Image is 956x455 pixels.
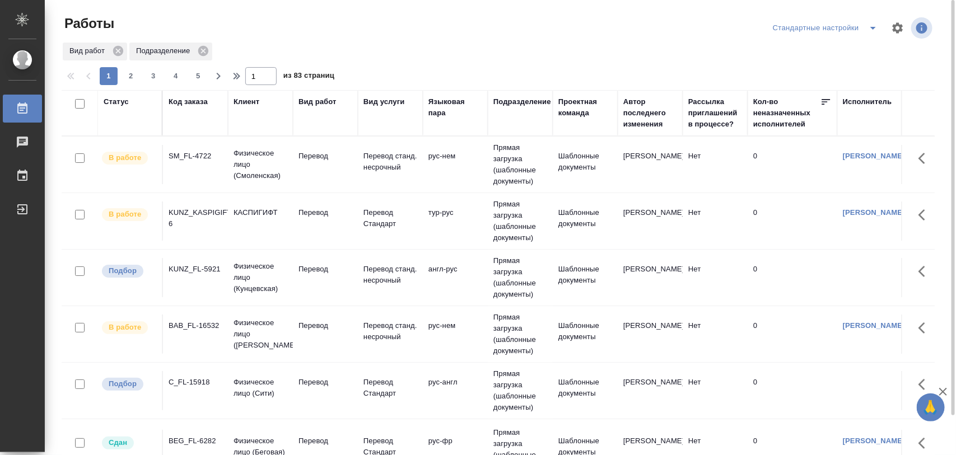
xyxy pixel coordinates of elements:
[488,306,553,362] td: Прямая загрузка (шаблонные документы)
[748,315,837,354] td: 0
[167,71,185,82] span: 4
[169,264,222,275] div: KUNZ_FL-5921
[683,258,748,297] td: Нет
[299,320,352,331] p: Перевод
[618,371,683,410] td: [PERSON_NAME]
[109,209,141,220] p: В работе
[363,320,417,343] p: Перевод станд. несрочный
[843,96,892,107] div: Исполнитель
[917,393,945,421] button: 🙏
[101,151,156,166] div: Исполнитель выполняет работу
[553,371,618,410] td: Шаблонные документы
[169,435,222,447] div: BEG_FL-6282
[428,96,482,119] div: Языковая пара
[488,137,553,193] td: Прямая загрузка (шаблонные документы)
[748,201,837,241] td: 0
[912,371,939,398] button: Здесь прячутся важные кнопки
[189,67,207,85] button: 5
[299,151,352,162] p: Перевод
[363,96,405,107] div: Вид услуги
[299,96,337,107] div: Вид работ
[299,377,352,388] p: Перевод
[234,148,287,181] p: Физическое лицо (Смоленская)
[884,15,911,41] span: Настроить таблицу
[109,437,127,448] p: Сдан
[234,261,287,294] p: Физическое лицо (Кунцевская)
[770,19,884,37] div: split button
[618,258,683,297] td: [PERSON_NAME]
[363,264,417,286] p: Перевод станд. несрочный
[109,378,137,390] p: Подбор
[101,320,156,335] div: Исполнитель выполняет работу
[912,315,939,341] button: Здесь прячутся важные кнопки
[101,377,156,392] div: Можно подбирать исполнителей
[63,43,127,60] div: Вид работ
[558,96,612,119] div: Проектная команда
[618,145,683,184] td: [PERSON_NAME]
[299,207,352,218] p: Перевод
[122,71,140,82] span: 2
[169,151,222,162] div: SM_FL-4722
[101,435,156,451] div: Менеджер проверил работу исполнителя, передает ее на следующий этап
[363,377,417,399] p: Перевод Стандарт
[69,45,109,57] p: Вид работ
[101,264,156,279] div: Можно подбирать исполнителей
[748,145,837,184] td: 0
[122,67,140,85] button: 2
[299,264,352,275] p: Перевод
[553,201,618,241] td: Шаблонные документы
[683,371,748,410] td: Нет
[423,315,488,354] td: рус-нем
[553,315,618,354] td: Шаблонные документы
[618,315,683,354] td: [PERSON_NAME]
[843,208,905,217] a: [PERSON_NAME]
[167,67,185,85] button: 4
[423,371,488,410] td: рус-англ
[843,321,905,330] a: [PERSON_NAME]
[283,69,334,85] span: из 83 страниц
[912,145,939,172] button: Здесь прячутся важные кнопки
[363,207,417,229] p: Перевод Стандарт
[144,71,162,82] span: 3
[921,396,940,419] span: 🙏
[109,265,137,276] p: Подбор
[234,96,259,107] div: Клиент
[234,377,287,399] p: Физическое лицо (Сити)
[169,320,222,331] div: BAB_FL-16532
[683,201,748,241] td: Нет
[623,96,677,130] div: Автор последнего изменения
[234,207,287,218] p: КАСПИГИФТ
[843,152,905,160] a: [PERSON_NAME]
[553,145,618,184] td: Шаблонные документы
[688,96,742,130] div: Рассылка приглашений в процессе?
[683,315,748,354] td: Нет
[109,152,141,163] p: В работе
[683,145,748,184] td: Нет
[169,377,222,388] div: C_FL-15918
[189,71,207,82] span: 5
[488,363,553,419] td: Прямая загрузка (шаблонные документы)
[104,96,129,107] div: Статус
[753,96,820,130] div: Кол-во неназначенных исполнителей
[234,317,287,351] p: Физическое лицо ([PERSON_NAME])
[911,17,935,39] span: Посмотреть информацию
[748,371,837,410] td: 0
[488,193,553,249] td: Прямая загрузка (шаблонные документы)
[129,43,212,60] div: Подразделение
[843,437,905,445] a: [PERSON_NAME]
[493,96,551,107] div: Подразделение
[299,435,352,447] p: Перевод
[748,258,837,297] td: 0
[423,201,488,241] td: тур-рус
[169,96,208,107] div: Код заказа
[912,258,939,285] button: Здесь прячутся важные кнопки
[62,15,114,32] span: Работы
[618,201,683,241] td: [PERSON_NAME]
[144,67,162,85] button: 3
[553,258,618,297] td: Шаблонные документы
[169,207,222,229] div: KUNZ_KASPIGIFT-6
[912,201,939,228] button: Здесь прячутся важные кнопки
[136,45,194,57] p: Подразделение
[423,145,488,184] td: рус-нем
[109,322,141,333] p: В работе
